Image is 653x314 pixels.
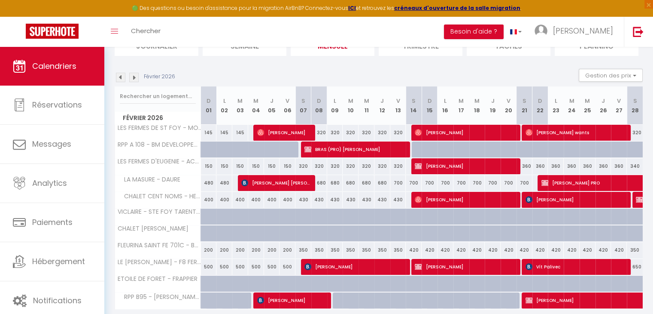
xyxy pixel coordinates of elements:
[580,158,595,174] div: 360
[595,242,611,258] div: 420
[437,242,453,258] div: 420
[116,276,197,282] span: ETOILE DE FORET - FRAPPIER
[532,86,548,125] th: 22
[327,175,343,191] div: 680
[216,175,232,191] div: 480
[334,97,336,105] abbr: L
[301,97,305,105] abbr: S
[358,125,374,141] div: 320
[232,158,248,174] div: 150
[394,4,520,12] strong: créneaux d'ouverture de la salle migration
[374,192,390,208] div: 430
[469,175,485,191] div: 700
[374,125,390,141] div: 320
[564,242,580,258] div: 420
[580,86,595,125] th: 25
[116,292,202,302] span: RPP B95 - [PERSON_NAME]
[216,86,232,125] th: 02
[627,125,643,141] div: 320
[617,97,621,105] abbr: V
[295,86,311,125] th: 07
[364,97,369,105] abbr: M
[516,242,532,258] div: 420
[380,97,384,105] abbr: J
[232,259,248,275] div: 500
[595,158,611,174] div: 360
[485,86,501,125] th: 19
[253,97,258,105] abbr: M
[201,86,217,125] th: 01
[304,141,405,157] span: BRAS (PRO) [PERSON_NAME]
[525,124,626,141] span: [PERSON_NAME] wants
[216,125,232,141] div: 145
[201,175,217,191] div: 480
[327,242,343,258] div: 350
[555,97,557,105] abbr: L
[358,242,374,258] div: 350
[522,97,526,105] abbr: S
[116,242,202,249] span: FLEURINA SAINT FE 701C - BOTTI
[295,242,311,258] div: 350
[116,209,202,215] span: VICLAIRE - STE FOY TARENTAISE
[422,242,437,258] div: 420
[248,192,264,208] div: 400
[232,86,248,125] th: 03
[201,158,217,174] div: 150
[116,158,202,165] span: LES FERMES D'EUGENIE - ACHAINTRE
[358,158,374,174] div: 320
[311,175,327,191] div: 680
[437,175,453,191] div: 700
[627,86,643,125] th: 28
[459,97,464,105] abbr: M
[201,259,217,275] div: 500
[120,89,196,104] input: Rechercher un logement...
[216,259,232,275] div: 500
[116,259,202,265] span: LE [PERSON_NAME] - F8 FERMES DE [GEOGRAPHIC_DATA][PERSON_NAME]
[474,97,480,105] abbr: M
[516,86,532,125] th: 21
[528,17,624,47] a: ... [PERSON_NAME]
[33,295,82,306] span: Notifications
[279,259,295,275] div: 500
[327,192,343,208] div: 430
[374,242,390,258] div: 350
[26,24,79,39] img: Super Booking
[116,142,202,148] span: RPP A 108 - BM DEVELOPPEMENT
[611,86,627,125] th: 27
[343,242,358,258] div: 350
[580,242,595,258] div: 420
[223,97,226,105] abbr: L
[201,192,217,208] div: 400
[532,242,548,258] div: 420
[516,158,532,174] div: 360
[279,242,295,258] div: 200
[415,259,515,275] span: [PERSON_NAME]
[633,26,644,37] img: logout
[264,259,280,275] div: 500
[207,97,211,105] abbr: D
[343,192,358,208] div: 430
[264,86,280,125] th: 05
[248,242,264,258] div: 200
[507,97,510,105] abbr: V
[428,97,432,105] abbr: D
[485,242,501,258] div: 420
[232,192,248,208] div: 400
[317,97,321,105] abbr: D
[311,125,327,141] div: 320
[348,4,356,12] a: ICI
[469,242,485,258] div: 420
[422,86,437,125] th: 15
[327,86,343,125] th: 09
[264,158,280,174] div: 150
[627,242,643,258] div: 350
[131,26,161,35] span: Chercher
[7,3,33,29] button: Ouvrir le widget de chat LiveChat
[553,25,613,36] span: [PERSON_NAME]
[374,158,390,174] div: 320
[396,97,400,105] abbr: V
[358,86,374,125] th: 11
[444,25,504,39] button: Besoin d'aide ?
[532,158,548,174] div: 360
[633,97,637,105] abbr: S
